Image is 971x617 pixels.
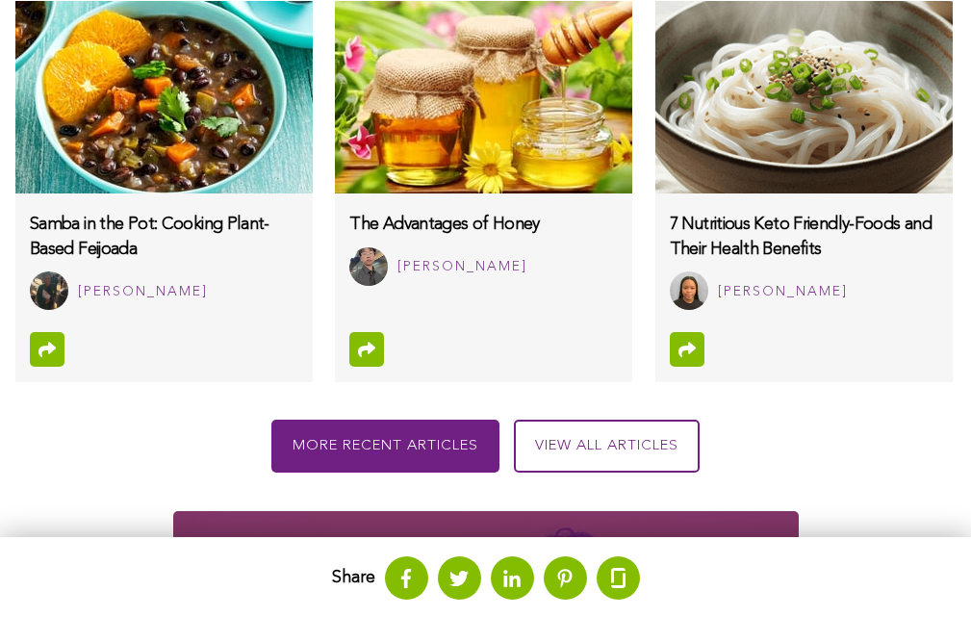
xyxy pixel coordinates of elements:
iframe: Chat Widget [875,525,971,617]
a: View all articles [514,420,700,473]
div: [PERSON_NAME] [78,280,208,304]
img: Satya Benoit [670,271,708,310]
img: Phillip Nguyen [349,247,388,286]
img: the-advantages-of-honey [335,1,632,193]
img: Alexis Fedrick [30,271,68,310]
div: More recent articles [271,420,499,473]
div: [PERSON_NAME] [718,280,848,304]
img: glassdoor.svg [611,568,626,588]
div: [PERSON_NAME] [397,255,527,279]
h3: The Advantages of Honey [349,213,618,237]
a: Samba in the Pot: Cooking Plant-Based Feijoada Alexis Fedrick [PERSON_NAME] [15,193,313,323]
h3: 7 Nutritious Keto Friendly-Foods and Their Health Benefits [670,213,938,261]
img: samba-in-the-pot-cooking-plant-based-feijoada [15,1,313,193]
strong: Share [332,569,375,586]
h3: Samba in the Pot: Cooking Plant-Based Feijoada [30,213,298,261]
a: 7 Nutritious Keto Friendly-Foods and Their Health Benefits Satya Benoit [PERSON_NAME] [655,193,953,323]
a: The Advantages of Honey Phillip Nguyen [PERSON_NAME] [335,193,632,299]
